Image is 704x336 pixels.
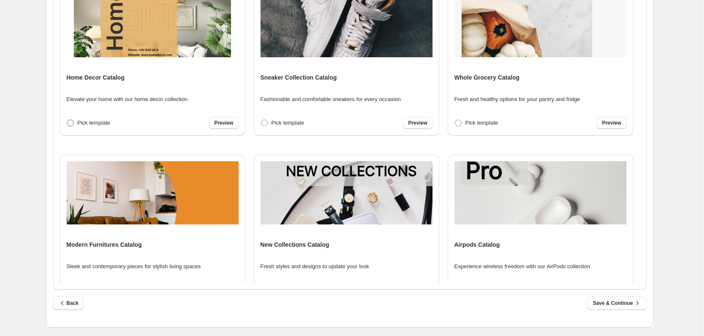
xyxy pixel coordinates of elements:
[403,117,432,129] a: Preview
[597,117,626,129] a: Preview
[602,120,621,126] span: Preview
[454,95,580,104] p: Fresh and healthy options for your pantry and fridge
[261,240,329,249] h4: New Collections Catalog
[261,262,369,271] p: Fresh styles and designs to update your look
[53,296,84,310] button: Back
[261,95,401,104] p: Fashionable and comfortable sneakers for every occasion
[58,299,79,307] span: Back
[78,120,110,126] span: Pick template
[454,240,500,249] h4: Airpods Catalog
[593,299,641,307] span: Save & Continue
[261,73,337,82] h4: Sneaker Collection Catalog
[67,95,188,104] p: Elevate your home with our home decor collection
[67,240,142,249] h4: Modern Furnitures Catalog
[67,73,125,82] h4: Home Decor Catalog
[408,120,427,126] span: Preview
[67,262,201,271] p: Sleek and contemporary pieces for stylish living spaces
[271,120,304,126] span: Pick template
[454,262,590,271] p: Experience wireless freedom with our AirPods collection
[214,120,233,126] span: Preview
[454,73,520,82] h4: Whole Grocery Catalog
[209,117,238,129] a: Preview
[588,296,646,310] button: Save & Continue
[465,120,498,126] span: Pick template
